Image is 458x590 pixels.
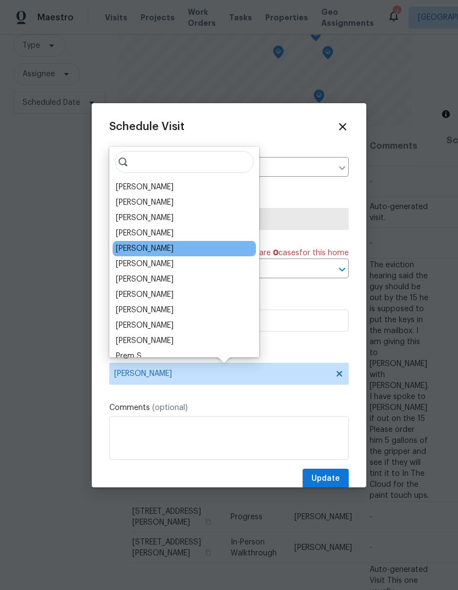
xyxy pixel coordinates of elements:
div: Prem S [116,351,142,362]
div: [PERSON_NAME] [116,197,174,208]
span: 0 [273,249,278,257]
div: [PERSON_NAME] [116,274,174,285]
span: (optional) [152,404,188,412]
label: Home [109,146,349,157]
div: [PERSON_NAME] [116,228,174,239]
div: [PERSON_NAME] [116,243,174,254]
div: [PERSON_NAME] [116,320,174,331]
div: [PERSON_NAME] [116,335,174,346]
div: [PERSON_NAME] [116,259,174,269]
div: [PERSON_NAME] [116,289,174,300]
div: [PERSON_NAME] [116,182,174,193]
div: [PERSON_NAME] [116,305,174,316]
button: Update [303,469,349,489]
span: Schedule Visit [109,121,185,132]
label: Comments [109,402,349,413]
span: Update [311,472,340,486]
span: [PERSON_NAME] [114,369,329,378]
button: Open [334,262,350,277]
span: There are case s for this home [238,248,349,259]
div: [PERSON_NAME] [116,212,174,223]
span: Close [337,121,349,133]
